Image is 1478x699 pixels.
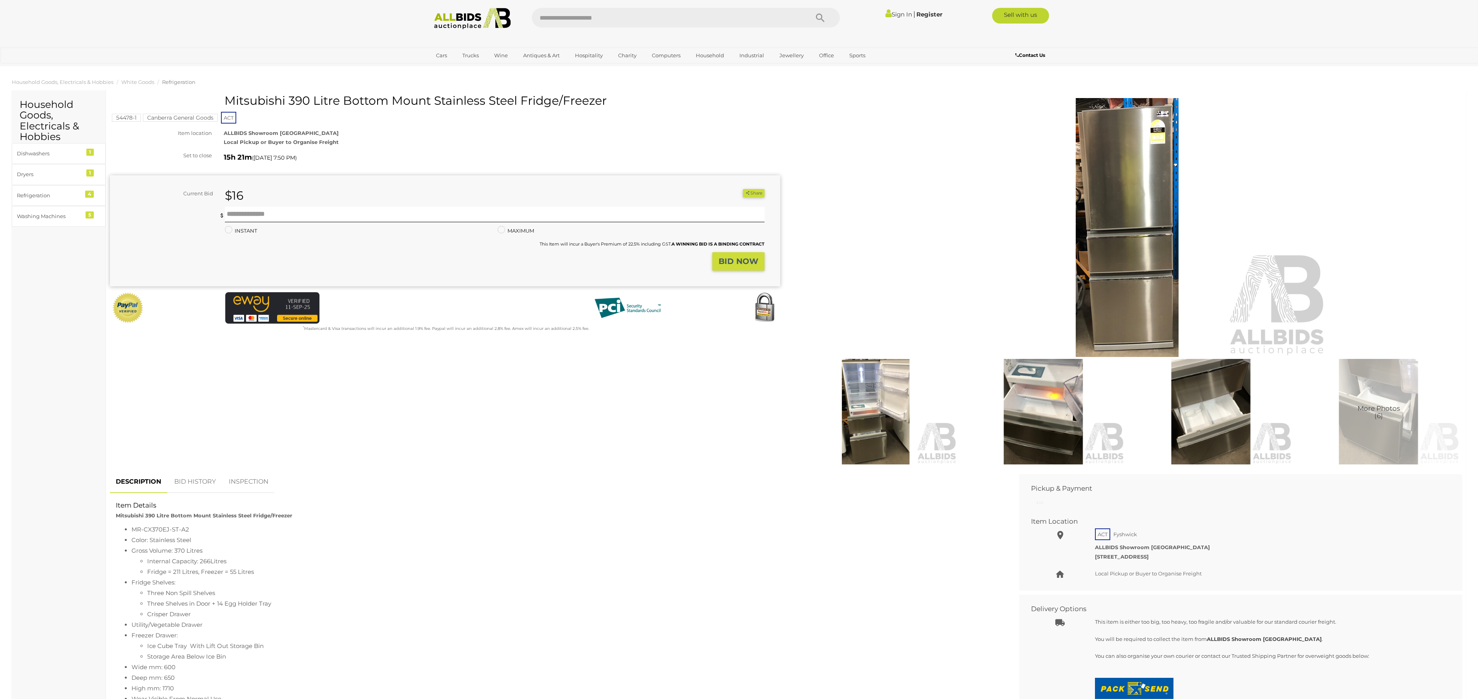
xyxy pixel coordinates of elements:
[671,241,765,247] b: A WINNING BID IS A BINDING CONTRACT
[1095,544,1210,550] strong: ALLBIDS Showroom [GEOGRAPHIC_DATA]
[223,470,274,493] a: INSPECTION
[431,62,497,75] a: [GEOGRAPHIC_DATA]
[12,206,106,227] a: Washing Machines 5
[540,241,765,247] small: This Item will incur a Buyer's Premium of 22.5% including GST.
[518,49,565,62] a: Antiques & Art
[86,169,94,177] div: 1
[814,49,839,62] a: Office
[712,252,765,271] button: BID NOW
[131,577,1002,619] li: Fridge Shelves:
[916,11,942,18] a: Register
[844,49,870,62] a: Sports
[112,114,141,122] mark: 54478-1
[131,545,1002,577] li: Gross Volume: 370 Litres
[112,292,144,324] img: Official PayPal Seal
[570,49,608,62] a: Hospitality
[12,185,106,206] a: Refrigeration 4
[254,154,295,161] span: [DATE] 7:50 PM
[913,10,915,18] span: |
[86,211,94,218] div: 5
[224,139,339,145] strong: Local Pickup or Buyer to Organise Freight
[221,112,236,124] span: ACT
[1031,605,1439,613] h2: Delivery Options
[801,8,840,27] button: Search
[143,114,218,122] mark: Canberra General Goods
[12,79,113,85] a: Household Goods, Electricals & Hobbies
[121,79,154,85] a: White Goods
[12,143,106,164] a: Dishwashers 1
[162,79,195,85] a: Refrigeration
[131,683,1002,694] li: High mm: 1710
[1095,635,1445,644] p: You will be required to collect the item from .
[613,49,642,62] a: Charity
[12,164,106,185] a: Dryers 1
[131,619,1002,630] li: Utility/Vegetable Drawer
[147,641,1002,651] li: Ice Cube Tray With Lift Out Storage Bin
[1015,52,1045,58] b: Contact Us
[147,566,1002,577] li: Fridge = 211 Litres, Freezer = 55 Litres
[104,129,218,138] div: Item location
[743,189,765,197] button: Share
[1031,485,1439,492] h2: Pickup & Payment
[1095,617,1445,626] p: This item is either too big, too heavy, too fragile and/or valuable for our standard courier frei...
[489,49,513,62] a: Wine
[1095,652,1445,661] p: You can also organise your own courier or contact our Trusted Shipping Partner for overweight goo...
[225,188,243,203] strong: $16
[1031,518,1439,525] h2: Item Location
[225,226,257,235] label: INSTANT
[1095,570,1202,577] span: Local Pickup or Buyer to Organise Freight
[17,149,82,158] div: Dishwashers
[168,470,222,493] a: BID HISTORY
[86,149,94,156] div: 1
[431,49,452,62] a: Cars
[1358,405,1400,419] span: More Photos (6)
[303,326,589,331] small: Mastercard & Visa transactions will incur an additional 1.9% fee. Paypal will incur an additional...
[885,11,912,18] a: Sign In
[962,359,1125,464] img: Mitsubishi 390 Litre Bottom Mount Stainless Steel Fridge/Freezer
[498,226,534,235] label: MAXIMUM
[1297,359,1460,464] a: More Photos(6)
[719,257,758,266] strong: BID NOW
[112,115,141,121] a: 54478-1
[225,292,319,324] img: eWAY Payment Gateway
[104,151,218,160] div: Set to close
[1297,359,1460,464] img: Mitsubishi 390 Litre Bottom Mount Stainless Steel Fridge/Freezer
[1111,529,1139,539] span: Fyshwick
[116,502,1002,509] h2: Item Details
[992,8,1049,24] a: Sell with us
[1129,359,1293,464] img: Mitsubishi 390 Litre Bottom Mount Stainless Steel Fridge/Freezer
[734,49,769,62] a: Industrial
[143,115,218,121] a: Canberra General Goods
[926,98,1328,357] img: Mitsubishi 390 Litre Bottom Mount Stainless Steel Fridge/Freezer
[147,609,1002,619] li: Crisper Drawer
[116,512,292,519] strong: Mitsubishi 390 Litre Bottom Mount Stainless Steel Fridge/Freezer
[17,191,82,200] div: Refrigeration
[85,191,94,198] div: 4
[224,130,339,136] strong: ALLBIDS Showroom [GEOGRAPHIC_DATA]
[734,189,742,197] li: Watch this item
[691,49,729,62] a: Household
[252,155,297,161] span: ( )
[147,651,1002,662] li: Storage Area Below Ice Bin
[794,359,958,464] img: Mitsubishi 390 Litre Bottom Mount Stainless Steel Fridge/Freezer
[131,672,1002,683] li: Deep mm: 650
[131,662,1002,672] li: Wide mm: 600
[1015,51,1047,60] a: Contact Us
[647,49,686,62] a: Computers
[1095,528,1110,540] span: ACT
[457,49,484,62] a: Trucks
[430,8,515,29] img: Allbids.com.au
[1037,501,1043,505] img: small-loading.gif
[110,189,219,198] div: Current Bid
[588,292,667,324] img: PCI DSS compliant
[749,292,780,324] img: Secured by Rapid SSL
[131,524,1002,535] li: MR-CX370EJ-ST-A2
[20,99,98,142] h2: Household Goods, Electricals & Hobbies
[1095,553,1149,560] strong: [STREET_ADDRESS]
[224,153,252,162] strong: 15h 21m
[131,535,1002,545] li: Color: Stainless Steel
[147,556,1002,566] li: Internal Capacity: 266Litres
